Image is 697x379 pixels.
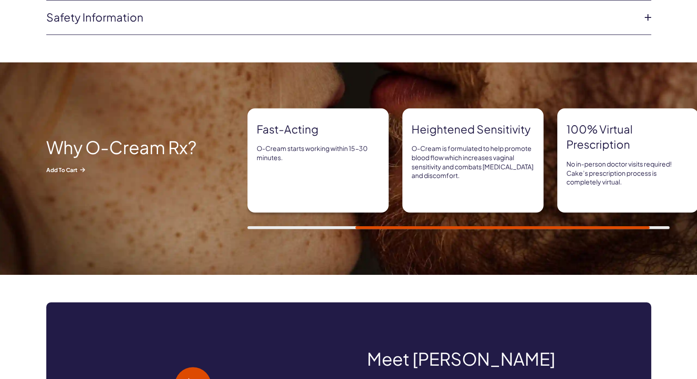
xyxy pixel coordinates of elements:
[566,122,689,152] strong: 100% virtual prescription
[412,144,534,180] p: O-Cream is formulated to help promote blood flow which increases vaginal sensitivity and combats ...
[46,138,211,157] h2: Why O-cream Rx?
[46,166,211,174] span: Add to Cart
[412,122,534,137] strong: Heightened sensitivity
[257,144,379,162] p: O-Cream starts working within 15-30 minutes.
[367,349,557,368] h3: Meet [PERSON_NAME]
[566,160,689,187] p: No in-person doctor visits required! Cake’s prescription process is completely virtual.
[257,122,379,137] strong: Fast-acting
[46,10,637,25] a: Safety information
